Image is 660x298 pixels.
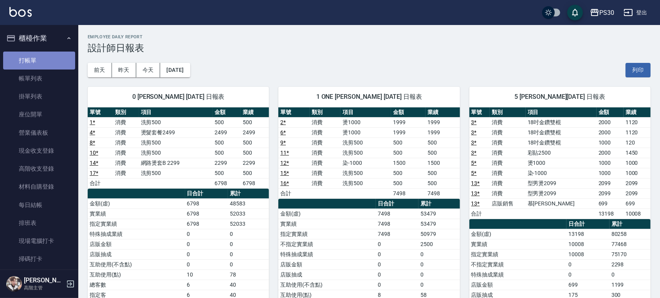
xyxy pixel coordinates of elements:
[490,117,525,127] td: 消費
[469,209,490,219] td: 合計
[610,239,651,249] td: 77468
[597,188,624,198] td: 2099
[391,188,426,198] td: 7498
[469,229,567,239] td: 金額(虛)
[469,249,567,259] td: 指定實業績
[597,127,624,137] td: 2000
[9,7,32,17] img: Logo
[597,168,624,178] td: 1000
[376,259,419,269] td: 0
[566,219,610,229] th: 日合計
[341,107,391,118] th: 項目
[597,148,624,158] td: 2000
[624,137,651,148] td: 120
[624,158,651,168] td: 1000
[241,107,269,118] th: 業績
[469,107,651,219] table: a dense table
[113,137,139,148] td: 消費
[526,168,597,178] td: 染-1000
[624,117,651,127] td: 1120
[566,229,610,239] td: 13198
[490,168,525,178] td: 消費
[278,259,376,269] td: 店販金額
[3,28,75,48] button: 櫃檯作業
[391,117,426,127] td: 1999
[241,158,269,168] td: 2299
[624,127,651,137] td: 1120
[185,229,228,239] td: 0
[278,280,376,290] td: 互助使用(不含點)
[341,158,391,168] td: 染-1000
[426,178,460,188] td: 500
[526,178,597,188] td: 型男燙2099
[469,269,567,280] td: 特殊抽成業績
[418,209,460,219] td: 53479
[185,209,228,219] td: 6798
[597,117,624,127] td: 2000
[341,117,391,127] td: 燙1000
[139,148,213,158] td: 洗剪500
[490,107,525,118] th: 類別
[376,229,419,239] td: 7498
[310,107,341,118] th: 類別
[139,158,213,168] td: 網路燙套B 2299
[426,168,460,178] td: 500
[341,168,391,178] td: 洗剪500
[97,93,260,101] span: 0 [PERSON_NAME] [DATE] 日報表
[597,158,624,168] td: 1000
[113,117,139,127] td: 消費
[418,229,460,239] td: 50979
[469,239,567,249] td: 實業績
[88,249,185,259] td: 店販抽成
[597,137,624,148] td: 1000
[228,259,269,269] td: 0
[391,107,426,118] th: 金額
[3,124,75,142] a: 營業儀表板
[185,249,228,259] td: 0
[228,249,269,259] td: 0
[310,178,341,188] td: 消費
[24,277,64,284] h5: [PERSON_NAME]
[597,198,624,209] td: 699
[3,142,75,160] a: 現金收支登錄
[278,107,460,199] table: a dense table
[597,107,624,118] th: 金額
[88,198,185,209] td: 金額(虛)
[599,8,614,18] div: PS30
[241,168,269,178] td: 500
[113,158,139,168] td: 消費
[610,280,651,290] td: 1199
[88,239,185,249] td: 店販金額
[426,188,460,198] td: 7498
[228,209,269,219] td: 52033
[88,34,651,39] h2: Employee Daily Report
[228,239,269,249] td: 0
[113,107,139,118] th: 類別
[3,232,75,250] a: 現場電腦打卡
[3,196,75,214] a: 每日結帳
[526,158,597,168] td: 燙1000
[391,127,426,137] td: 1999
[490,137,525,148] td: 消費
[310,127,341,137] td: 消費
[185,219,228,229] td: 6798
[426,107,460,118] th: 業績
[376,209,419,219] td: 7498
[624,148,651,158] td: 1450
[587,5,617,21] button: PS30
[341,148,391,158] td: 洗剪500
[185,189,228,199] th: 日合計
[3,178,75,196] a: 材料自購登錄
[426,127,460,137] td: 1999
[228,198,269,209] td: 48583
[526,117,597,127] td: 18吋金鑽雙棍
[88,269,185,280] td: 互助使用(點)
[278,219,376,229] td: 實業績
[597,178,624,188] td: 2099
[278,269,376,280] td: 店販抽成
[624,168,651,178] td: 1000
[526,198,597,209] td: 慕[PERSON_NAME]
[624,188,651,198] td: 2099
[469,280,567,290] td: 店販金額
[610,269,651,280] td: 0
